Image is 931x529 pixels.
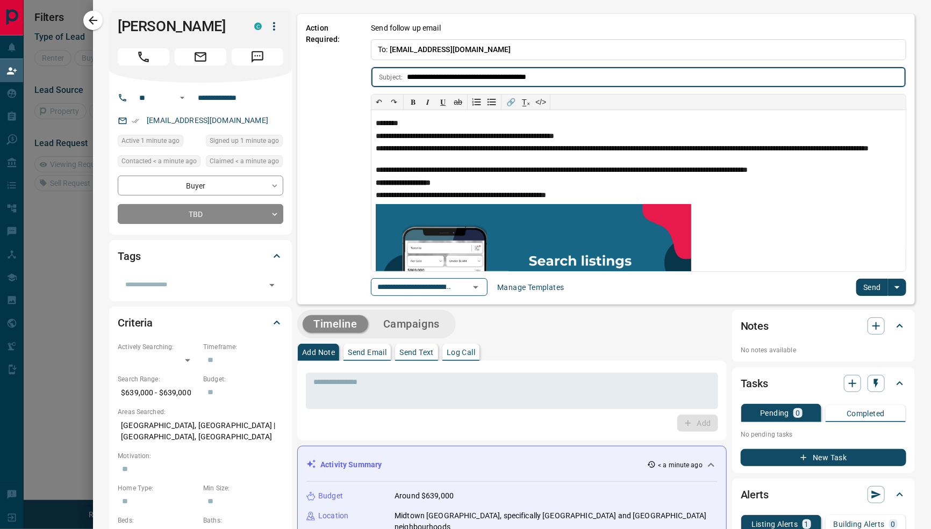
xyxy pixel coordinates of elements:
p: Activity Summary [320,459,382,470]
p: No notes available [741,345,906,355]
button: Open [264,278,280,293]
p: Add Note [302,349,335,356]
svg: Email Verified [132,117,139,125]
div: Buyer [118,176,283,195]
button: Open [176,91,189,104]
button: Numbered list [469,95,484,110]
p: Building Alerts [834,520,885,528]
button: Campaigns [373,315,450,333]
button: ↷ [386,95,402,110]
p: Send Text [399,349,434,356]
div: split button [856,279,906,296]
button: 𝐁 [405,95,420,110]
div: Tasks [741,371,906,396]
p: Around $639,000 [395,490,454,502]
p: Pending [760,409,789,417]
p: No pending tasks [741,426,906,443]
button: 🔗 [503,95,518,110]
span: Active 1 minute ago [121,135,180,146]
button: Bullet list [484,95,499,110]
button: </> [533,95,548,110]
p: 0 [796,409,800,417]
div: Tags [118,243,283,269]
span: Contacted < a minute ago [121,156,197,166]
h1: [PERSON_NAME] [118,18,238,35]
span: 𝐔 [440,98,446,106]
span: Signed up 1 minute ago [210,135,279,146]
button: New Task [741,449,906,466]
img: search_like_a_pro.png [376,204,691,342]
p: Motivation: [118,451,283,461]
span: Message [232,48,283,66]
p: 0 [891,520,896,528]
div: Alerts [741,482,906,508]
div: Criteria [118,310,283,336]
p: Log Call [447,349,475,356]
button: ↶ [371,95,386,110]
p: Actively Searching: [118,342,198,352]
p: [GEOGRAPHIC_DATA], [GEOGRAPHIC_DATA] | [GEOGRAPHIC_DATA], [GEOGRAPHIC_DATA] [118,417,283,446]
div: Mon Oct 13 2025 [118,135,200,150]
p: Completed [847,410,885,417]
p: $639,000 - $639,000 [118,384,198,402]
button: Send [856,279,888,296]
div: Activity Summary< a minute ago [306,455,718,475]
s: ab [454,98,463,106]
p: 1 [805,520,809,528]
div: TBD [118,204,283,224]
p: Budget: [203,374,283,384]
button: Manage Templates [491,279,570,296]
h2: Tasks [741,375,768,392]
div: Mon Oct 13 2025 [206,135,283,150]
div: Mon Oct 13 2025 [118,155,200,170]
button: 𝐔 [435,95,450,110]
h2: Criteria [118,314,153,331]
p: Action Required: [306,23,355,296]
p: Timeframe: [203,342,283,352]
div: Mon Oct 13 2025 [206,155,283,170]
a: [EMAIL_ADDRESS][DOMAIN_NAME] [147,116,268,125]
h2: Alerts [741,486,769,503]
span: Email [175,48,226,66]
p: Min Size: [203,483,283,493]
span: Claimed < a minute ago [210,156,279,166]
button: ab [450,95,465,110]
div: condos.ca [254,23,262,30]
h2: Notes [741,317,769,335]
div: Notes [741,313,906,339]
p: Listing Alerts [751,520,798,528]
p: < a minute ago [658,460,703,470]
h2: Tags [118,248,140,265]
p: Baths: [203,516,283,525]
p: Areas Searched: [118,407,283,417]
p: Beds: [118,516,198,525]
button: T̲ₓ [518,95,533,110]
p: Send follow up email [371,23,441,34]
button: 𝑰 [420,95,435,110]
button: Timeline [303,315,368,333]
span: Call [118,48,169,66]
span: [EMAIL_ADDRESS][DOMAIN_NAME] [390,45,511,54]
p: Budget [318,490,343,502]
p: Search Range: [118,374,198,384]
p: Home Type: [118,483,198,493]
p: Location [318,510,348,521]
p: To: [371,39,906,60]
p: Subject: [379,73,403,82]
button: Open [468,280,483,295]
p: Send Email [348,349,386,356]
